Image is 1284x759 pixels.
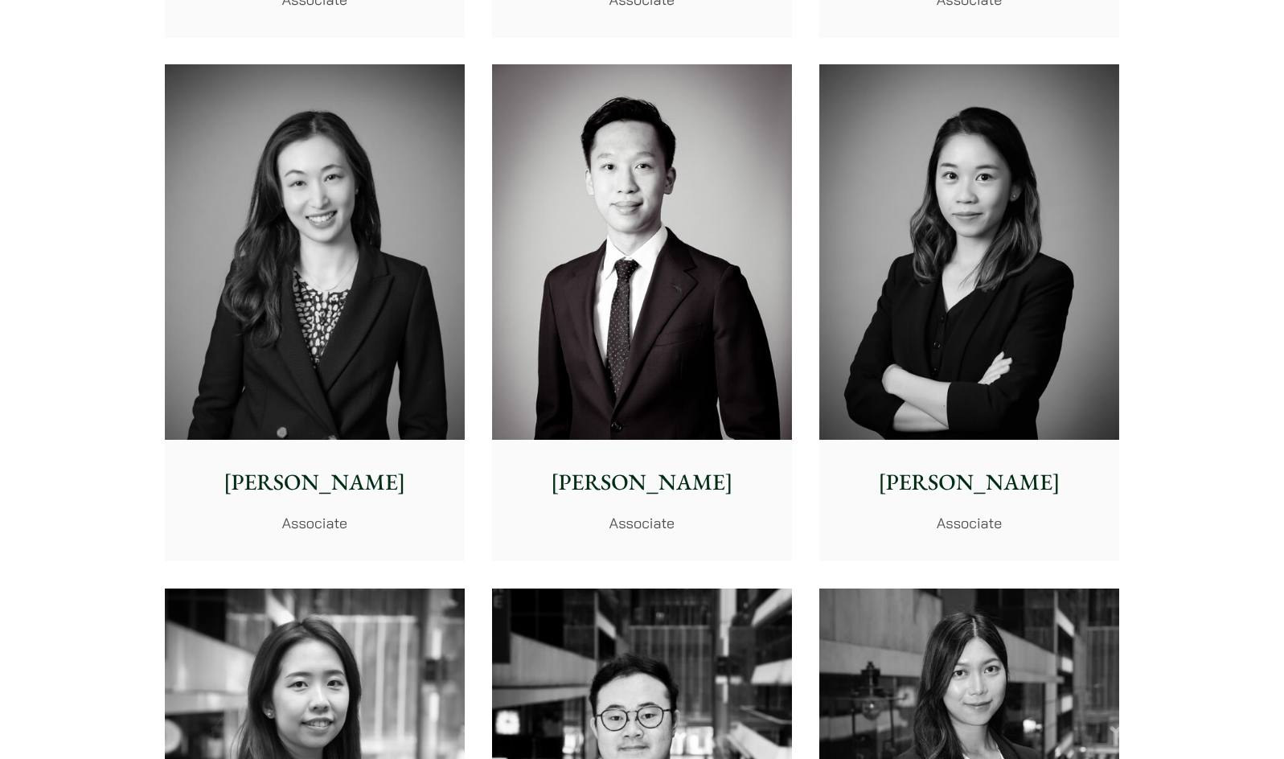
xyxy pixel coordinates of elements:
p: Associate [505,512,779,534]
p: [PERSON_NAME] [832,466,1106,499]
a: [PERSON_NAME] Associate [165,64,465,561]
p: [PERSON_NAME] [178,466,452,499]
a: [PERSON_NAME] Associate [819,64,1119,561]
p: Associate [178,512,452,534]
a: [PERSON_NAME] Associate [492,64,792,561]
p: [PERSON_NAME] [505,466,779,499]
p: Associate [832,512,1106,534]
